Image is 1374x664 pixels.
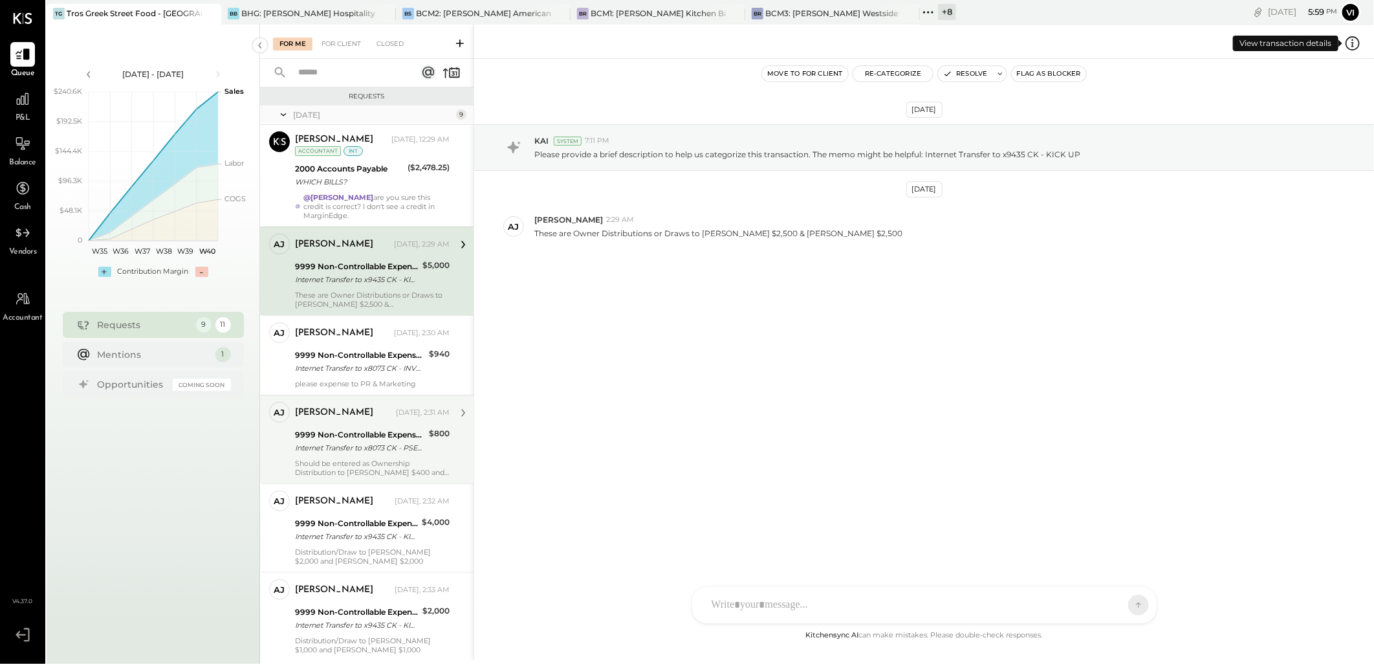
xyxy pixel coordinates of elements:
text: COGS [224,194,246,203]
strong: @[PERSON_NAME] [303,193,373,202]
div: Opportunities [98,378,166,391]
div: Requests [98,318,190,331]
div: Coming Soon [173,379,231,391]
a: Vendors [1,221,45,258]
span: P&L [16,113,30,124]
button: Vi [1340,2,1361,23]
text: 0 [78,236,82,245]
button: Resolve [938,66,992,82]
div: Internet Transfer to x9435 CK - KICK UP [295,530,418,543]
div: [PERSON_NAME] [295,495,373,508]
text: W38 [156,247,172,256]
a: Balance [1,131,45,169]
span: Accountant [3,313,43,324]
text: W36 [113,247,129,256]
div: BCM3: [PERSON_NAME] Westside Grill [765,8,900,19]
span: Balance [9,157,36,169]
div: View transaction details [1233,36,1338,51]
span: 7:11 PM [585,136,609,146]
div: AJ [274,327,285,339]
div: 9 [196,317,212,333]
div: 9999 Non-Controllable Expenses:Other Income and Expenses:To Be Classified P&L [295,606,419,619]
text: $240.6K [54,87,82,96]
span: Queue [11,68,35,80]
div: Requests [267,92,467,101]
p: Please provide a brief description to help us categorize this transaction. The memo might be help... [534,149,1080,160]
div: - [195,267,208,277]
div: Internet Transfer to x9435 CK - KICK UP [295,273,419,286]
div: 9999 Non-Controllable Expenses:Other Income and Expenses:To Be Classified P&L [295,260,419,273]
span: Vendors [9,247,37,258]
div: [DATE] [906,102,943,118]
div: AJ [274,495,285,507]
text: W35 [91,247,107,256]
div: Contribution Margin [118,267,189,277]
div: $2,000 [422,604,450,617]
div: [DATE], 12:29 AM [391,135,450,145]
div: BB [228,8,239,19]
div: BHG: [PERSON_NAME] Hospitality Group, LLC [241,8,376,19]
text: $144.4K [55,146,82,155]
div: + 8 [938,4,956,20]
div: [DATE], 2:30 AM [394,328,450,338]
div: please expense to PR & Marketing [295,379,450,388]
a: Cash [1,176,45,214]
div: 9 [456,109,466,120]
p: These are Owner Distributions or Draws to [PERSON_NAME] $2,500 & [PERSON_NAME] $2,500 [534,228,902,239]
div: [DATE] [906,181,943,197]
div: BS [402,8,414,19]
div: AJ [274,238,285,250]
div: [DATE], 2:29 AM [394,239,450,250]
text: Sales [224,87,244,96]
div: Distribution/Draw to [PERSON_NAME] $1,000 and [PERSON_NAME] $1,000 [295,636,450,654]
div: Tros Greek Street Food - [GEOGRAPHIC_DATA] [67,8,202,19]
div: 9999 Non-Controllable Expenses:Other Income and Expenses:To Be Classified P&L [295,428,425,441]
button: Re-Categorize [853,66,933,82]
button: Move to for client [762,66,848,82]
a: Queue [1,42,45,80]
div: WHICH BILLS? [295,175,404,188]
div: are you sure this credit is correct? I don't see a credit in MarginEdge. [303,193,450,220]
span: Cash [14,202,31,214]
div: Internet Transfer to x9435 CK - KICK UP [295,619,419,632]
a: Accountant [1,287,45,324]
text: Labor [224,159,244,168]
div: [PERSON_NAME] [295,238,373,251]
div: ($2,478.25) [408,161,450,174]
div: [DATE] [1268,6,1337,18]
div: 11 [215,317,231,333]
div: [PERSON_NAME] [295,327,373,340]
text: $192.5K [56,116,82,126]
span: KAI [534,135,549,146]
div: $800 [429,427,450,440]
div: For Client [315,38,367,50]
div: TG [53,8,65,19]
a: P&L [1,87,45,124]
div: copy link [1252,5,1265,19]
div: Distribution/Draw to [PERSON_NAME] $2,000 and [PERSON_NAME] $2,000 [295,548,450,566]
text: W40 [199,247,215,256]
div: BCM1: [PERSON_NAME] Kitchen Bar Market [591,8,726,19]
text: W37 [135,247,150,256]
button: Flag as Blocker [1012,66,1086,82]
div: Internet Transfer to x8073 CK - INVOICE 1053-KPRA [295,362,425,375]
div: For Me [273,38,312,50]
div: [DATE] - [DATE] [98,69,208,80]
div: $4,000 [422,516,450,529]
text: $48.1K [60,206,82,215]
div: [DATE] [293,109,453,120]
div: 9999 Non-Controllable Expenses:Other Income and Expenses:To Be Classified P&L [295,349,425,362]
div: Should be entered as Ownership Distribution to [PERSON_NAME] $400 and [PERSON_NAME] $400. [295,459,450,477]
div: Mentions [98,348,209,361]
div: These are Owner Distributions or Draws to [PERSON_NAME] $2,500 & [PERSON_NAME] $2,500 [295,291,450,309]
div: 9999 Non-Controllable Expenses:Other Income and Expenses:To Be Classified P&L [295,517,418,530]
div: [PERSON_NAME] [295,133,373,146]
div: System [554,137,582,146]
div: AJ [508,221,519,233]
div: AJ [274,406,285,419]
div: [PERSON_NAME] [295,406,373,419]
div: $940 [429,348,450,360]
span: 2:29 AM [606,215,634,225]
div: 2000 Accounts Payable [295,162,404,175]
div: BCM2: [PERSON_NAME] American Cooking [416,8,551,19]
